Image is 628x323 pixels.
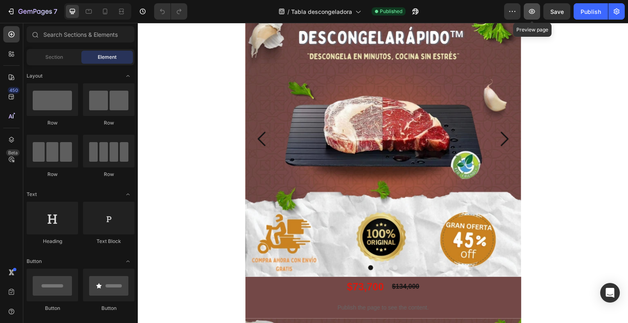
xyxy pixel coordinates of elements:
div: Heading [27,238,78,245]
button: Dot [255,243,260,247]
div: Row [27,119,78,127]
span: Save [550,8,564,15]
div: 450 [8,87,20,94]
div: Text Block [83,238,135,245]
div: Row [83,119,135,127]
div: Button [83,305,135,312]
button: Dot [231,243,235,247]
div: Publish [581,7,601,16]
div: Undo/Redo [154,3,187,20]
div: $134,000 [253,257,283,271]
span: Button [27,258,42,265]
p: Publish the page to see the content. [108,281,384,289]
input: Search Sections & Elements [27,26,135,42]
span: Element [98,53,117,61]
div: Row [27,171,78,178]
button: Publish [574,3,608,20]
div: Open Intercom Messenger [600,283,620,303]
span: Toggle open [121,69,135,82]
button: Dot [239,243,244,247]
p: 7 [54,7,57,16]
span: Published [380,8,402,15]
span: Layout [27,72,43,80]
button: Dot [247,243,252,247]
span: Section [45,53,63,61]
iframe: Design area [138,23,628,323]
span: Text [27,191,37,198]
span: / [287,7,289,16]
span: Toggle open [121,255,135,268]
button: Carousel Next Arrow [350,99,384,133]
div: Beta [6,149,20,156]
div: Row [83,171,135,178]
button: Save [543,3,570,20]
span: Toggle open [121,188,135,201]
div: Button [27,305,78,312]
button: 7 [3,3,61,20]
div: $73,700 [208,254,247,274]
span: Tabla descongeladora [291,7,352,16]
